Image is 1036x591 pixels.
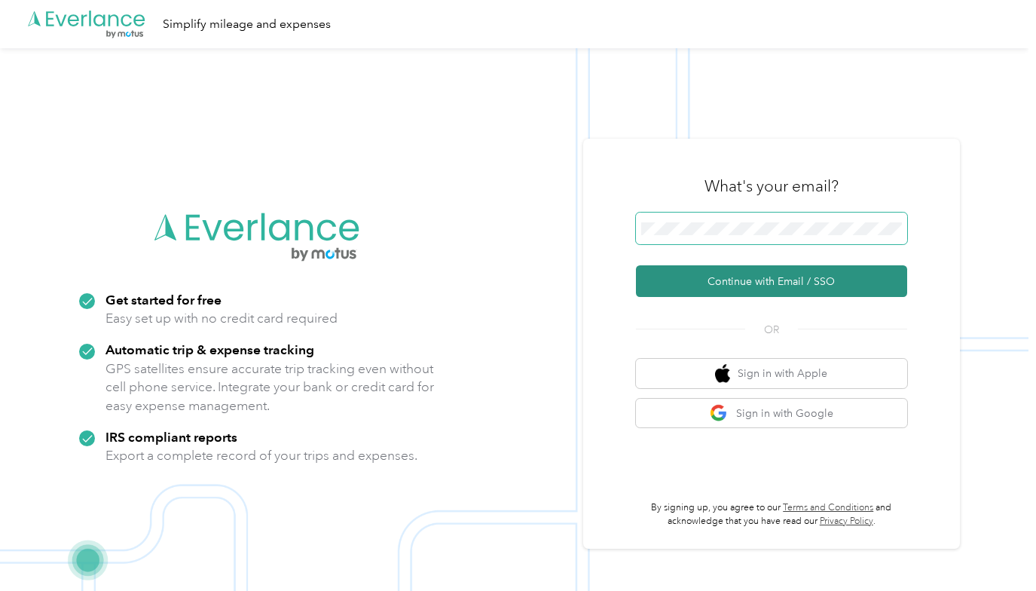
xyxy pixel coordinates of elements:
[636,399,907,428] button: google logoSign in with Google
[105,429,237,445] strong: IRS compliant reports
[105,360,435,415] p: GPS satellites ensure accurate trip tracking even without cell phone service. Integrate your bank...
[710,404,729,423] img: google logo
[636,359,907,388] button: apple logoSign in with Apple
[105,309,338,328] p: Easy set up with no credit card required
[636,265,907,297] button: Continue with Email / SSO
[715,364,730,383] img: apple logo
[105,292,222,308] strong: Get started for free
[163,15,331,34] div: Simplify mileage and expenses
[105,446,417,465] p: Export a complete record of your trips and expenses.
[745,322,798,338] span: OR
[105,341,314,357] strong: Automatic trip & expense tracking
[783,502,873,513] a: Terms and Conditions
[636,501,907,528] p: By signing up, you agree to our and acknowledge that you have read our .
[704,176,839,197] h3: What's your email?
[820,516,873,527] a: Privacy Policy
